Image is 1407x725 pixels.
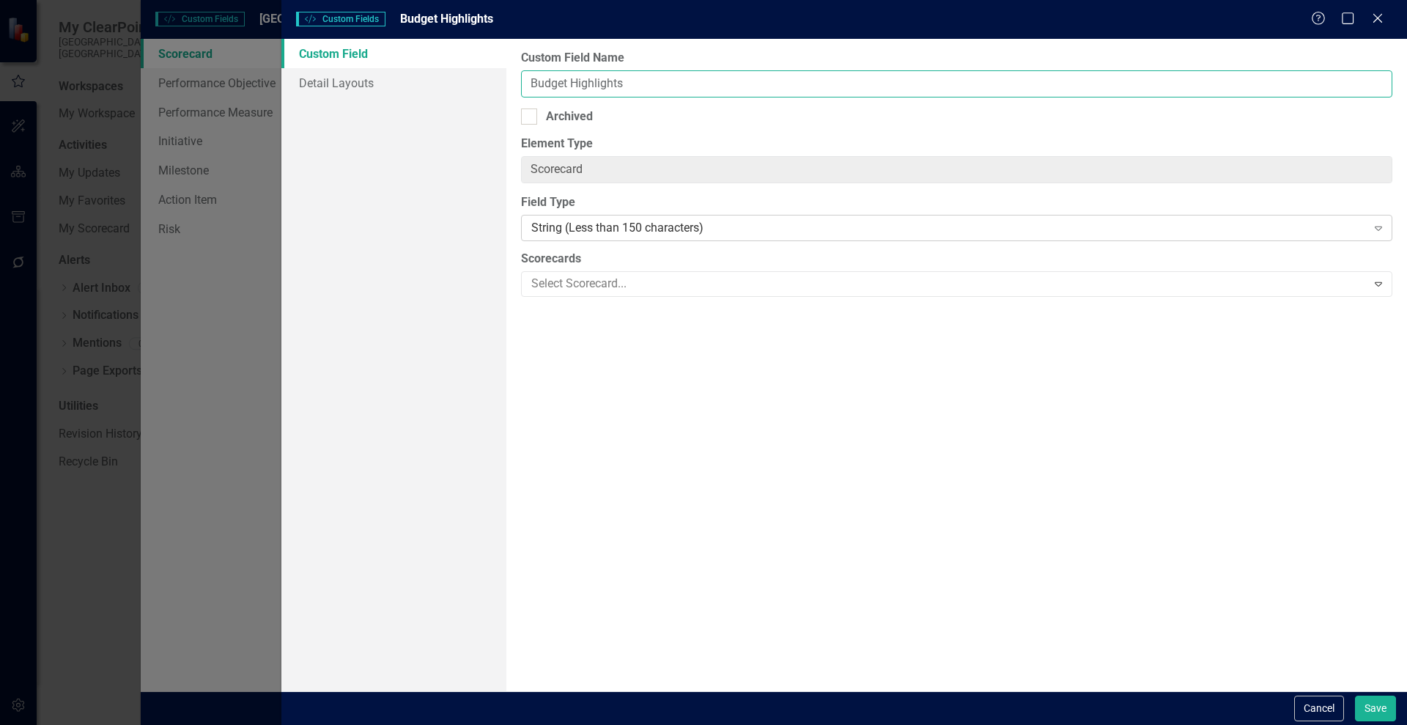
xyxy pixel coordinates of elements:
label: Custom Field Name [521,50,1392,67]
button: Cancel [1294,696,1344,721]
label: Field Type [521,194,1392,211]
label: Element Type [521,136,1392,152]
a: Custom Field [281,39,506,68]
button: Save [1355,696,1396,721]
span: Custom Fields [296,12,385,26]
a: Detail Layouts [281,68,506,97]
div: String (Less than 150 characters) [531,220,1366,237]
input: Custom Field Name [521,70,1392,97]
label: Scorecards [521,251,1392,268]
div: Archived [546,108,593,125]
span: Budget Highlights [400,12,493,26]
